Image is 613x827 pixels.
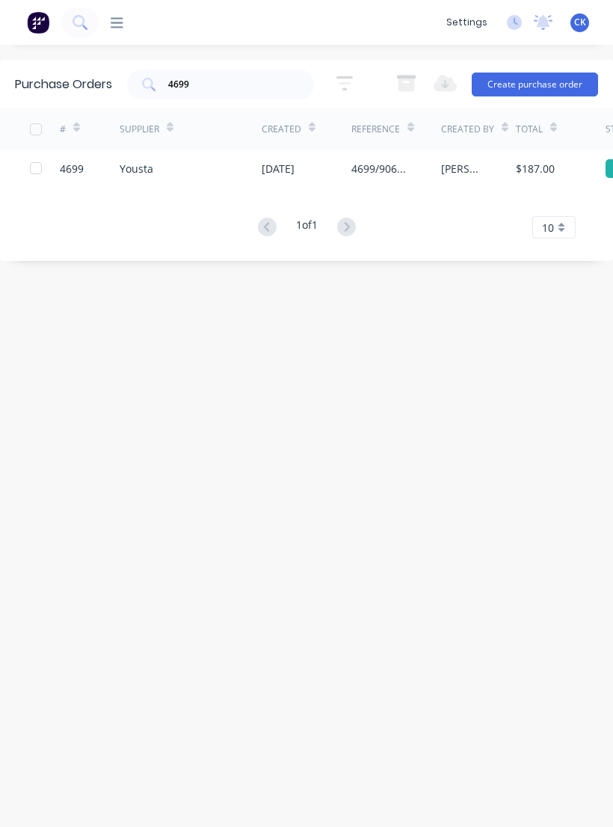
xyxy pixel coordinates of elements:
img: Factory [27,11,49,34]
div: [PERSON_NAME] [441,161,486,176]
div: # [60,123,66,136]
div: [DATE] [262,161,295,176]
div: Total [516,123,543,136]
div: 4699/9066 C [351,161,411,176]
span: 10 [542,220,554,236]
div: Reference [351,123,400,136]
div: Supplier [120,123,159,136]
div: Yousta [120,161,153,176]
div: 4699 [60,161,84,176]
div: 1 of 1 [296,217,318,239]
div: settings [439,11,495,34]
div: Purchase Orders [15,76,112,93]
input: Search purchase orders... [167,77,291,92]
span: CK [574,16,586,29]
div: Created By [441,123,494,136]
div: Created [262,123,301,136]
button: Create purchase order [472,73,598,96]
div: $187.00 [516,161,555,176]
